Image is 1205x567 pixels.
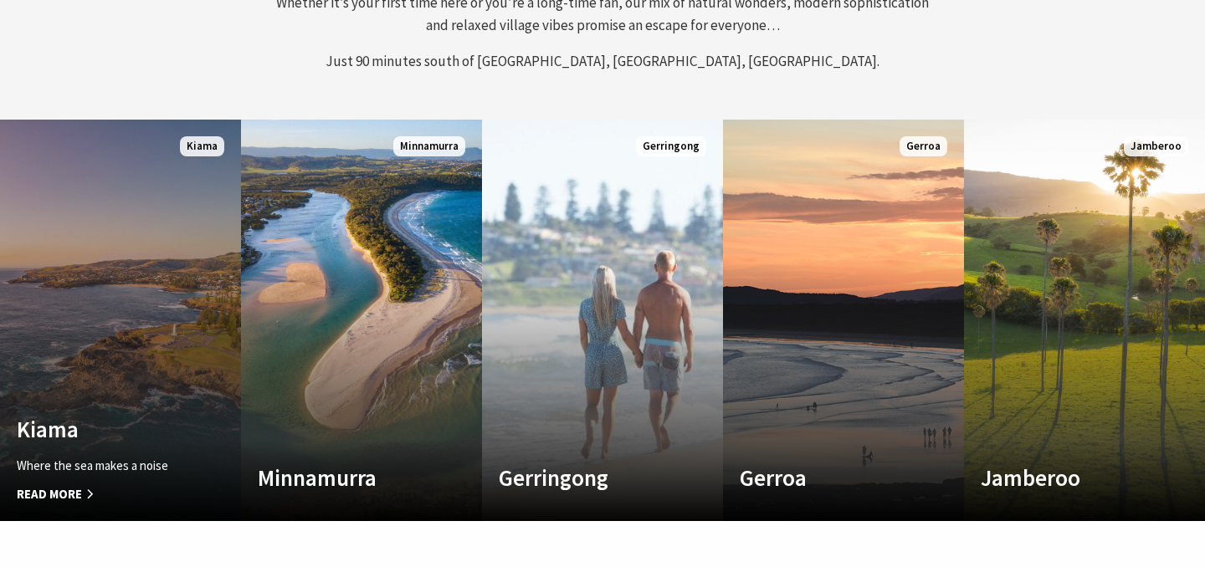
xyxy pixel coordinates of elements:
[723,120,964,521] a: Custom Image Used Gerroa Gerroa
[258,464,429,491] h4: Minnamurra
[964,120,1205,521] a: Custom Image Used Jamberoo Jamberoo
[1124,136,1188,157] span: Jamberoo
[17,484,188,504] span: Read More
[482,120,723,521] a: Custom Image Used Gerringong Gerringong
[636,136,706,157] span: Gerringong
[180,136,224,157] span: Kiama
[900,136,947,157] span: Gerroa
[241,120,482,521] a: Custom Image Used Minnamurra Minnamurra
[981,464,1152,491] h4: Jamberoo
[17,416,188,442] h4: Kiama
[17,456,188,476] p: Where the sea makes a noise
[740,464,911,491] h4: Gerroa
[274,50,931,73] p: Just 90 minutes south of [GEOGRAPHIC_DATA], [GEOGRAPHIC_DATA], [GEOGRAPHIC_DATA].
[499,464,670,491] h4: Gerringong
[393,136,465,157] span: Minnamurra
